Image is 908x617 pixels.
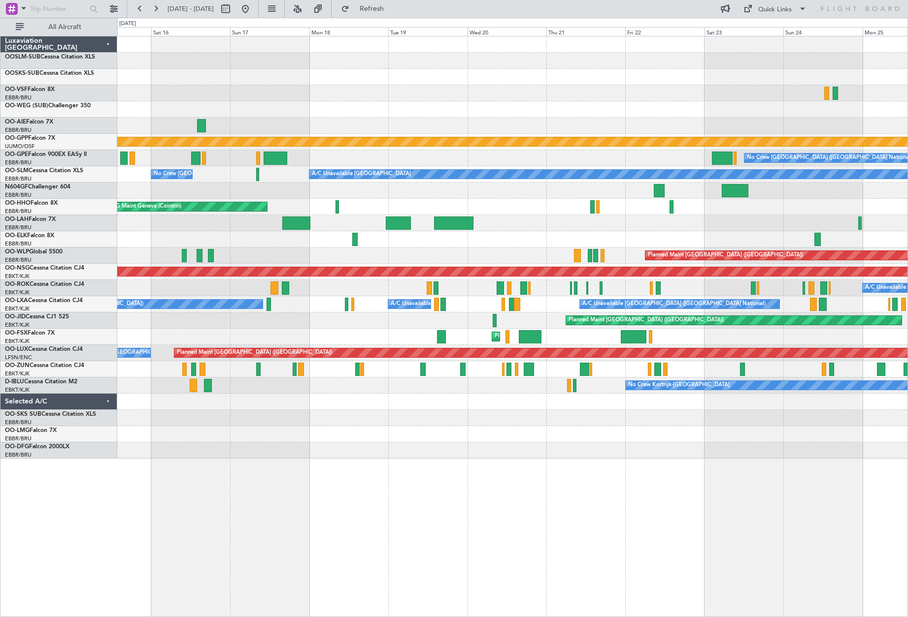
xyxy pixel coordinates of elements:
[168,4,214,13] span: [DATE] - [DATE]
[26,24,104,31] span: All Aircraft
[705,27,783,36] div: Sat 23
[5,159,32,166] a: EBBR/BRU
[5,363,30,369] span: OO-ZUN
[5,273,30,280] a: EBKT/KJK
[5,305,30,312] a: EBKT/KJK
[154,167,319,182] div: No Crew [GEOGRAPHIC_DATA] ([GEOGRAPHIC_DATA] National)
[783,27,862,36] div: Sun 24
[5,119,53,125] a: OO-AIEFalcon 7X
[312,167,411,182] div: A/C Unavailable [GEOGRAPHIC_DATA]
[5,126,32,134] a: EBBR/BRU
[5,281,84,287] a: OO-ROKCessna Citation CJ4
[5,346,83,352] a: OO-LUXCessna Citation CJ4
[5,184,28,190] span: N604GF
[5,265,30,271] span: OO-NSG
[5,184,70,190] a: N604GFChallenger 604
[5,354,32,361] a: LFSN/ENC
[30,1,87,16] input: Trip Number
[5,168,83,174] a: OO-SLMCessna Citation XLS
[5,298,28,304] span: OO-LXA
[5,249,29,255] span: OO-WLP
[151,27,230,36] div: Sat 16
[388,27,467,36] div: Tue 19
[5,135,55,141] a: OO-GPPFalcon 7X
[5,428,30,433] span: OO-LMG
[5,419,32,426] a: EBBR/BRU
[5,135,28,141] span: OO-GPP
[309,27,388,36] div: Mon 18
[582,297,766,311] div: A/C Unavailable [GEOGRAPHIC_DATA] ([GEOGRAPHIC_DATA] National)
[5,411,41,417] span: OO-SKS SUB
[5,70,39,76] span: OOSKS-SUB
[5,321,30,329] a: EBKT/KJK
[5,298,83,304] a: OO-LXACessna Citation CJ4
[5,216,56,222] a: OO-LAHFalcon 7X
[5,224,32,231] a: EBBR/BRU
[5,379,77,385] a: D-IBLUCessna Citation M2
[5,119,26,125] span: OO-AIE
[5,175,32,183] a: EBBR/BRU
[5,411,96,417] a: OO-SKS SUBCessna Citation XLS
[5,191,32,199] a: EBBR/BRU
[628,378,730,393] div: No Crew Kortrijk-[GEOGRAPHIC_DATA]
[391,297,574,311] div: A/C Unavailable [GEOGRAPHIC_DATA] ([GEOGRAPHIC_DATA] National)
[5,200,31,206] span: OO-HHO
[5,152,28,157] span: OO-GPE
[5,338,30,345] a: EBKT/KJK
[5,428,57,433] a: OO-LMGFalcon 7X
[5,314,26,320] span: OO-JID
[5,233,27,239] span: OO-ELK
[5,216,29,222] span: OO-LAH
[177,345,332,360] div: Planned Maint [GEOGRAPHIC_DATA] ([GEOGRAPHIC_DATA])
[5,330,55,336] a: OO-FSXFalcon 7X
[5,200,58,206] a: OO-HHOFalcon 8X
[5,435,32,442] a: EBBR/BRU
[119,20,136,28] div: [DATE]
[5,386,30,394] a: EBKT/KJK
[5,370,30,377] a: EBKT/KJK
[5,54,40,60] span: OOSLM-SUB
[5,314,69,320] a: OO-JIDCessna CJ1 525
[5,444,69,450] a: OO-DFGFalcon 2000LX
[5,233,54,239] a: OO-ELKFalcon 8X
[5,94,32,101] a: EBBR/BRU
[74,345,172,360] div: No Crew Paris ([GEOGRAPHIC_DATA])
[5,256,32,264] a: EBBR/BRU
[5,168,29,174] span: OO-SLM
[625,27,704,36] div: Fri 22
[5,143,34,150] a: UUMO/OSF
[648,248,803,263] div: Planned Maint [GEOGRAPHIC_DATA] ([GEOGRAPHIC_DATA])
[5,281,30,287] span: OO-ROK
[5,54,95,60] a: OOSLM-SUBCessna Citation XLS
[11,19,107,35] button: All Aircraft
[546,27,625,36] div: Thu 21
[230,27,309,36] div: Sun 17
[336,1,396,17] button: Refresh
[5,87,28,93] span: OO-VSF
[5,379,24,385] span: D-IBLU
[5,240,32,247] a: EBBR/BRU
[5,70,94,76] a: OOSKS-SUBCessna Citation XLS
[5,289,30,296] a: EBKT/KJK
[5,346,28,352] span: OO-LUX
[5,103,48,109] span: OO-WEG (SUB)
[5,208,32,215] a: EBBR/BRU
[5,249,63,255] a: OO-WLPGlobal 5500
[5,330,28,336] span: OO-FSX
[351,5,393,12] span: Refresh
[5,265,84,271] a: OO-NSGCessna Citation CJ4
[495,329,609,344] div: Planned Maint Kortrijk-[GEOGRAPHIC_DATA]
[569,313,724,328] div: Planned Maint [GEOGRAPHIC_DATA] ([GEOGRAPHIC_DATA])
[739,1,811,17] button: Quick Links
[5,87,55,93] a: OO-VSFFalcon 8X
[107,199,181,214] div: AOG Maint Geneva (Cointrin)
[5,451,32,459] a: EBBR/BRU
[468,27,546,36] div: Wed 20
[5,103,91,109] a: OO-WEG (SUB)Challenger 350
[865,280,906,295] div: A/C Unavailable
[5,363,84,369] a: OO-ZUNCessna Citation CJ4
[5,444,29,450] span: OO-DFG
[758,5,792,15] div: Quick Links
[5,152,87,157] a: OO-GPEFalcon 900EX EASy II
